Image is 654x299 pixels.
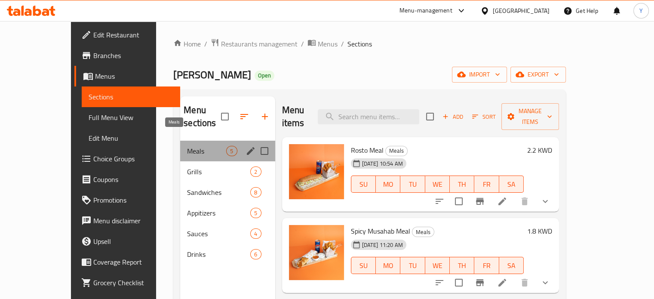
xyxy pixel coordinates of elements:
[95,71,173,81] span: Menus
[74,190,180,210] a: Promotions
[493,6,550,15] div: [GEOGRAPHIC_DATA]
[474,257,499,274] button: FR
[173,65,251,84] span: [PERSON_NAME]
[439,110,467,123] button: Add
[429,272,450,293] button: sort-choices
[459,69,500,80] span: import
[74,66,180,86] a: Menus
[250,187,261,197] div: items
[93,154,173,164] span: Choice Groups
[74,252,180,272] a: Coverage Report
[478,178,495,191] span: FR
[234,106,255,127] span: Sort sections
[226,146,237,156] div: items
[173,39,201,49] a: Home
[467,110,501,123] span: Sort items
[535,272,556,293] button: show more
[82,86,180,107] a: Sections
[517,69,559,80] span: export
[251,250,261,259] span: 6
[439,110,467,123] span: Add item
[184,104,221,129] h2: Menu sections
[501,103,559,130] button: Manage items
[497,196,507,207] a: Edit menu item
[251,188,261,197] span: 8
[180,182,275,203] div: Sandwiches8
[386,146,407,156] span: Meals
[404,178,421,191] span: TU
[527,144,552,156] h6: 2.2 KWD
[540,277,550,288] svg: Show Choices
[425,176,450,193] button: WE
[351,225,410,237] span: Spicy Musahab Meal
[255,106,275,127] button: Add section
[180,223,275,244] div: Sauces4
[82,107,180,128] a: Full Menu View
[187,166,250,177] span: Grills
[341,39,344,49] li: /
[379,178,397,191] span: MO
[251,230,261,238] span: 4
[351,144,384,157] span: Rosto Meal
[74,272,180,293] a: Grocery Checklist
[227,147,236,155] span: 5
[535,191,556,212] button: show more
[450,274,468,292] span: Select to update
[318,109,419,124] input: search
[441,112,464,122] span: Add
[74,231,180,252] a: Upsell
[74,169,180,190] a: Coupons
[514,191,535,212] button: delete
[89,92,173,102] span: Sections
[74,210,180,231] a: Menu disclaimer
[355,178,372,191] span: SU
[255,72,274,79] span: Open
[429,259,446,272] span: WE
[510,67,566,83] button: export
[470,110,498,123] button: Sort
[499,257,524,274] button: SA
[347,39,372,49] span: Sections
[251,168,261,176] span: 2
[359,160,406,168] span: [DATE] 10:54 AM
[250,228,261,239] div: items
[453,259,471,272] span: TH
[400,176,425,193] button: TU
[453,178,471,191] span: TH
[499,176,524,193] button: SA
[93,195,173,205] span: Promotions
[514,272,535,293] button: delete
[639,6,643,15] span: Y
[399,6,452,16] div: Menu-management
[452,67,507,83] button: import
[180,203,275,223] div: Appitizers5
[301,39,304,49] li: /
[89,112,173,123] span: Full Menu View
[429,191,450,212] button: sort-choices
[376,176,400,193] button: MO
[250,208,261,218] div: items
[527,225,552,237] h6: 1.8 KWD
[74,148,180,169] a: Choice Groups
[93,277,173,288] span: Grocery Checklist
[412,227,434,237] span: Meals
[474,176,499,193] button: FR
[289,225,344,280] img: Spicy Musahab Meal
[173,38,566,49] nav: breadcrumb
[187,208,250,218] span: Appitizers
[508,106,552,127] span: Manage items
[180,137,275,268] nav: Menu sections
[187,187,250,197] span: Sandwiches
[187,249,250,259] span: Drinks
[89,133,173,143] span: Edit Menu
[255,71,274,81] div: Open
[93,216,173,226] span: Menu disclaimer
[82,128,180,148] a: Edit Menu
[187,228,250,239] span: Sauces
[421,108,439,126] span: Select section
[450,257,474,274] button: TH
[503,259,520,272] span: SA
